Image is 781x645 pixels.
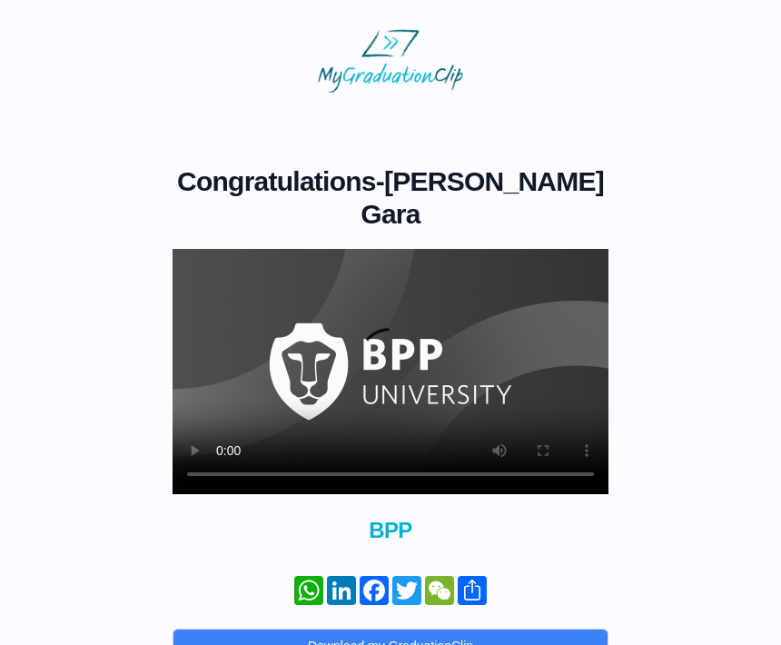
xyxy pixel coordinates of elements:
[318,29,463,93] img: MyGraduationClip
[390,576,423,605] a: Twitter
[456,576,489,605] a: Share
[423,576,456,605] a: WeChat
[292,576,325,605] a: WhatsApp
[325,576,358,605] a: LinkedIn
[358,576,390,605] a: Facebook
[173,516,608,545] span: BPP
[177,166,376,196] span: Congratulations
[173,165,608,231] h1: -
[361,166,604,229] span: [PERSON_NAME] Gara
